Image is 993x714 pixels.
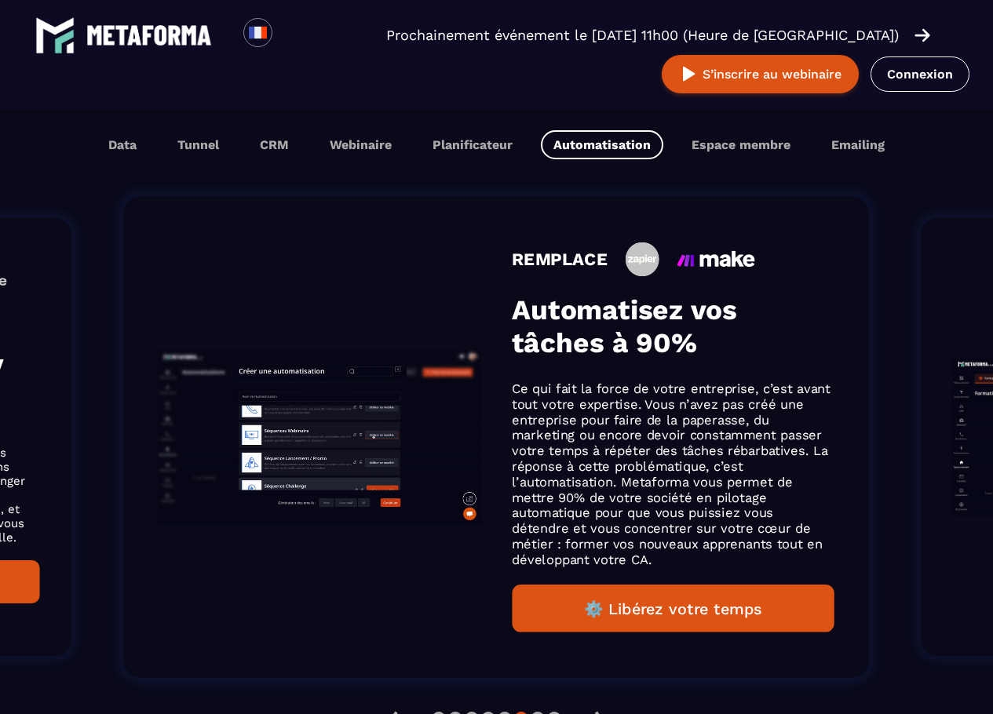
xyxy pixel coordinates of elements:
div: Search for option [272,18,311,53]
button: Data [96,130,149,159]
button: Espace membre [679,130,803,159]
button: Webinaire [317,130,404,159]
button: Tunnel [165,130,232,159]
a: Connexion [871,56,969,92]
img: gif [159,350,481,525]
p: Prochainement événement le [DATE] 11h00 (Heure de [GEOGRAPHIC_DATA]) [386,24,899,46]
img: arrow-right [915,27,930,44]
img: play [679,64,699,84]
img: logo [35,16,75,55]
button: S’inscrire au webinaire [662,55,859,93]
img: fr [248,23,268,42]
button: Automatisation [541,130,663,159]
h3: Automatisez vos tâches à 90% [512,293,834,359]
button: ⚙️ Libérez votre temps [512,585,834,632]
button: Planificateur [420,130,525,159]
button: CRM [247,130,301,159]
img: logo [86,25,212,46]
input: Search for option [286,26,298,45]
p: Ce qui fait la force de votre entreprise, c’est avant tout votre expertise. Vous n’avez pas créé ... [512,381,834,567]
h4: REMPLACE [512,249,608,269]
img: icon [677,251,755,268]
img: icon [625,242,660,276]
button: Emailing [819,130,897,159]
